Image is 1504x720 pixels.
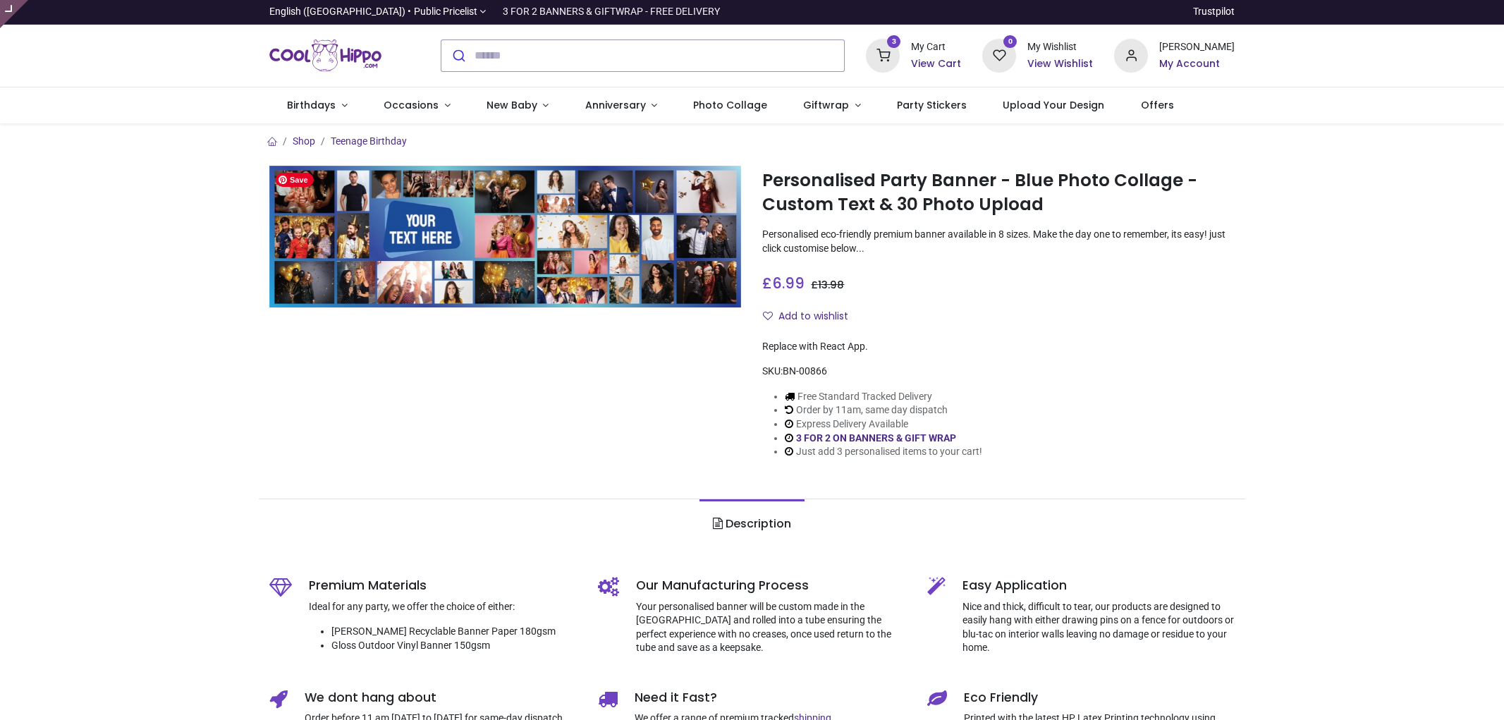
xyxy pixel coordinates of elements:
a: 3 [866,49,900,60]
i: Add to wishlist [763,311,773,321]
span: Upload Your Design [1003,98,1104,112]
span: 6.99 [772,273,805,293]
a: Trustpilot [1193,5,1235,19]
li: [PERSON_NAME] Recyclable Banner Paper 180gsm [331,625,577,639]
h5: Premium Materials [309,577,577,594]
span: Party Stickers [897,98,967,112]
div: Replace with React App. [762,340,1235,354]
a: View Wishlist [1027,57,1093,71]
li: Gloss Outdoor Vinyl Banner 150gsm [331,639,577,653]
li: Order by 11am, same day dispatch [785,403,982,417]
p: Personalised eco-friendly premium banner available in 8 sizes. Make the day one to remember, its ... [762,228,1235,255]
li: Free Standard Tracked Delivery [785,390,982,404]
h1: Personalised Party Banner - Blue Photo Collage - Custom Text & 30 Photo Upload [762,169,1235,217]
div: [PERSON_NAME] [1159,40,1235,54]
button: Add to wishlistAdd to wishlist [762,305,860,329]
a: Anniversary [567,87,675,124]
span: Giftwrap [803,98,849,112]
a: English ([GEOGRAPHIC_DATA]) •Public Pricelist [269,5,487,19]
a: View Cart [911,57,961,71]
span: £ [811,278,844,292]
a: My Account [1159,57,1235,71]
h5: Easy Application [962,577,1235,594]
img: Personalised Party Banner - Blue Photo Collage - Custom Text & 30 Photo Upload [269,166,742,307]
span: Anniversary [585,98,646,112]
span: Birthdays [287,98,336,112]
a: Description [699,499,805,549]
h5: We dont hang about [305,689,577,707]
li: Express Delivery Available [785,417,982,432]
a: Occasions [365,87,468,124]
p: Your personalised banner will be custom made in the [GEOGRAPHIC_DATA] and rolled into a tube ensu... [636,600,906,655]
span: 13.98 [818,278,844,292]
a: Birthdays [269,87,366,124]
a: Shop [293,135,315,147]
p: Nice and thick, difficult to tear, our products are designed to easily hang with either drawing p... [962,600,1235,655]
img: Cool Hippo [269,36,382,75]
div: My Cart [911,40,961,54]
span: Save [276,173,314,187]
a: Teenage Birthday [331,135,407,147]
span: Public Pricelist [414,5,477,19]
li: Just add 3 personalised items to your cart! [785,445,982,459]
a: Logo of Cool Hippo [269,36,382,75]
span: Offers [1141,98,1174,112]
sup: 0 [1003,35,1017,49]
a: 0 [982,49,1016,60]
div: My Wishlist [1027,40,1093,54]
h5: Eco Friendly [964,689,1235,707]
span: BN-00866 [783,365,827,377]
div: 3 FOR 2 BANNERS & GIFTWRAP - FREE DELIVERY [503,5,720,19]
sup: 3 [887,35,900,49]
a: New Baby [468,87,567,124]
p: Ideal for any party, we offer the choice of either: [309,600,577,614]
span: New Baby [487,98,537,112]
h5: Need it Fast? [635,689,906,707]
span: Occasions [384,98,439,112]
div: SKU: [762,365,1235,379]
a: Giftwrap [785,87,879,124]
button: Submit [441,40,475,71]
span: £ [762,273,805,293]
h5: Our Manufacturing Process [636,577,906,594]
a: 3 FOR 2 ON BANNERS & GIFT WRAP [796,432,956,444]
span: Photo Collage [693,98,767,112]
